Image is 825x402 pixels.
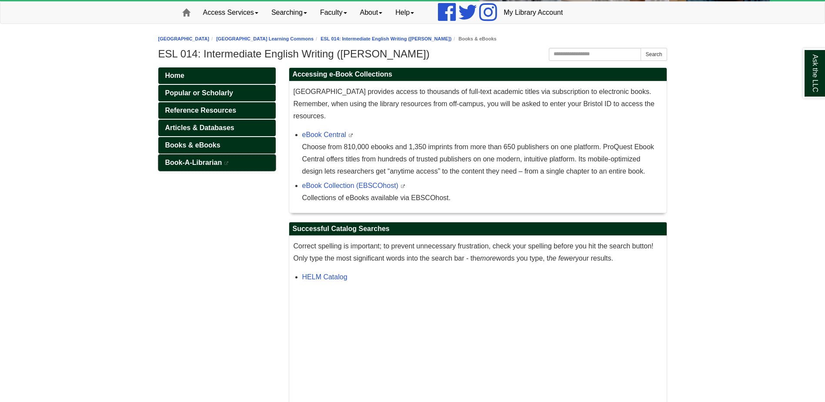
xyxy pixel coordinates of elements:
[348,134,353,137] i: This link opens in a new window
[165,89,233,97] span: Popular or Scholarly
[497,2,569,23] a: My Library Account
[289,68,667,81] h2: Accessing e-Book Collections
[548,255,575,262] em: he fewer
[265,2,314,23] a: Searching
[165,141,220,149] span: Books & eBooks
[354,2,389,23] a: About
[641,48,667,61] button: Search
[158,137,276,154] a: Books & eBooks
[302,192,662,204] div: Collections of eBooks available via EBSCOhost.
[400,184,405,188] i: This link opens in a new window
[321,36,451,41] a: ESL 014: Intermediate English Writing ([PERSON_NAME])
[158,85,276,101] a: Popular or Scholarly
[158,67,276,171] div: Guide Pages
[389,2,421,23] a: Help
[158,48,667,60] h1: ESL 014: Intermediate English Writing ([PERSON_NAME])
[158,36,210,41] a: [GEOGRAPHIC_DATA]
[165,107,237,114] span: Reference Resources
[165,72,184,79] span: Home
[165,159,222,166] span: Book-A-Librarian
[197,2,265,23] a: Access Services
[158,67,276,84] a: Home
[158,120,276,136] a: Articles & Databases
[165,124,234,131] span: Articles & Databases
[294,240,662,265] p: Correct spelling is important; to prevent unnecessary frustration, check your spelling before you...
[216,36,314,41] a: [GEOGRAPHIC_DATA] Learning Commons
[224,161,229,165] i: This link opens in a new window
[314,2,354,23] a: Faculty
[294,86,662,122] p: [GEOGRAPHIC_DATA] provides access to thousands of full-text academic titles via subscription to e...
[451,35,497,43] li: Books & eBooks
[480,255,496,262] em: more
[289,222,667,236] h2: Successful Catalog Searches
[302,273,347,281] a: HELM Catalog
[302,182,398,189] a: eBook Collection (EBSCOhost)
[302,141,662,178] div: Choose from 810,000 ebooks and 1,350 imprints from more than 650 publishers on one platform. ProQ...
[302,131,346,138] a: eBook Central
[158,35,667,43] nav: breadcrumb
[158,154,276,171] a: Book-A-Librarian
[158,102,276,119] a: Reference Resources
